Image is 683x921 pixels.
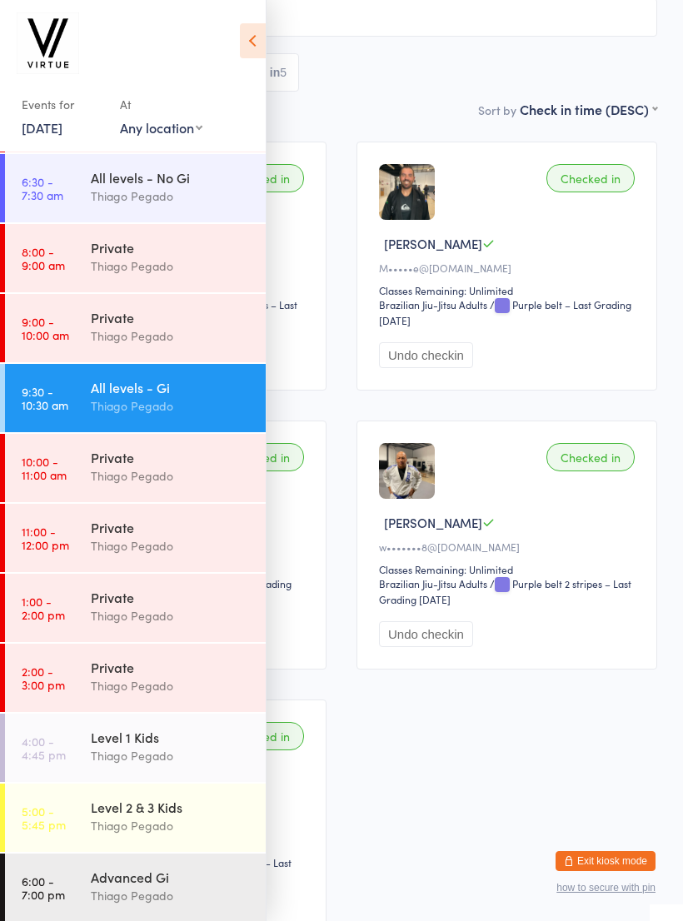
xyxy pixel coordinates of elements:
div: Thiago Pegado [91,256,252,276]
time: 1:00 - 2:00 pm [22,595,65,621]
div: Thiago Pegado [91,676,252,695]
div: Advanced Gi [91,868,252,886]
img: image1697061816.png [379,164,435,220]
div: Private [91,588,252,606]
a: 2:00 -3:00 pmPrivateThiago Pegado [5,644,266,712]
div: Any location [120,118,202,137]
div: Thiago Pegado [91,606,252,625]
div: Brazilian Jiu-Jitsu Adults [379,576,487,590]
div: At [120,91,202,118]
div: Thiago Pegado [91,886,252,905]
a: 8:00 -9:00 amPrivateThiago Pegado [5,224,266,292]
time: 9:30 - 10:30 am [22,385,68,411]
div: All levels - Gi [91,378,252,396]
img: Virtue Brazilian Jiu-Jitsu [17,12,79,74]
div: Checked in [546,443,635,471]
button: how to secure with pin [556,882,656,894]
div: Private [91,448,252,466]
a: 4:00 -4:45 pmLevel 1 KidsThiago Pegado [5,714,266,782]
time: 10:00 - 11:00 am [22,455,67,481]
span: [PERSON_NAME] [384,514,482,531]
div: Events for [22,91,103,118]
div: Private [91,658,252,676]
time: 6:00 - 7:00 pm [22,874,65,901]
button: Exit kiosk mode [556,851,656,871]
span: [PERSON_NAME] [384,235,482,252]
time: 6:30 - 7:30 am [22,175,63,202]
div: All levels - No Gi [91,168,252,187]
button: Undo checkin [379,342,473,368]
div: Thiago Pegado [91,746,252,765]
div: Thiago Pegado [91,816,252,835]
div: Check in time (DESC) [520,100,657,118]
div: Private [91,308,252,326]
time: 2:00 - 3:00 pm [22,665,65,691]
div: 5 [280,66,287,79]
time: 4:00 - 4:45 pm [22,734,66,761]
time: 8:00 - 9:00 am [22,245,65,271]
div: Thiago Pegado [91,536,252,555]
time: 11:00 - 12:00 pm [22,525,69,551]
div: Thiago Pegado [91,466,252,485]
div: Level 1 Kids [91,728,252,746]
a: 10:00 -11:00 amPrivateThiago Pegado [5,434,266,502]
div: Private [91,518,252,536]
time: 5:00 - 5:45 pm [22,804,66,831]
div: Thiago Pegado [91,326,252,346]
a: 6:30 -7:30 amAll levels - No GiThiago Pegado [5,154,266,222]
div: Thiago Pegado [91,396,252,416]
div: w•••••••8@[DOMAIN_NAME] [379,540,640,554]
div: Thiago Pegado [91,187,252,206]
div: Classes Remaining: Unlimited [379,283,640,297]
div: Level 2 & 3 Kids [91,798,252,816]
a: 11:00 -12:00 pmPrivateThiago Pegado [5,504,266,572]
div: Private [91,238,252,256]
div: Checked in [546,164,635,192]
div: Brazilian Jiu-Jitsu Adults [379,297,487,311]
a: [DATE] [22,118,62,137]
a: 1:00 -2:00 pmPrivateThiago Pegado [5,574,266,642]
time: 9:00 - 10:00 am [22,315,69,341]
label: Sort by [478,102,516,118]
div: Classes Remaining: Unlimited [379,562,640,576]
a: 9:30 -10:30 amAll levels - GiThiago Pegado [5,364,266,432]
a: 9:00 -10:00 amPrivateThiago Pegado [5,294,266,362]
img: image1669886328.png [379,443,435,499]
a: 5:00 -5:45 pmLevel 2 & 3 KidsThiago Pegado [5,784,266,852]
button: Undo checkin [379,621,473,647]
div: M•••••e@[DOMAIN_NAME] [379,261,640,275]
